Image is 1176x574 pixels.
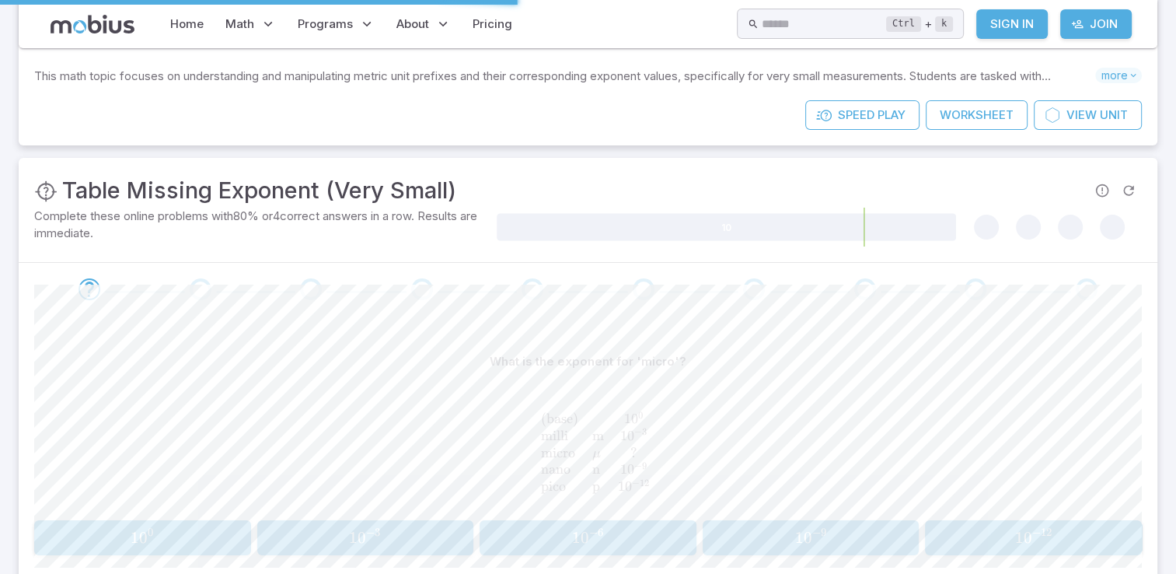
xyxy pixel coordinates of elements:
[804,528,812,548] span: 0
[1100,107,1128,124] span: Unit
[1041,526,1052,539] span: 12
[926,100,1028,130] a: Worksheet
[592,447,601,460] span: μ
[1032,526,1041,539] span: −
[965,278,986,300] div: Go to the next question
[592,428,604,444] span: m
[854,278,876,300] div: Go to the next question
[358,528,366,548] span: 0
[878,107,906,124] span: Play
[190,278,211,300] div: Go to the next question
[642,426,647,437] span: 3
[1060,9,1132,39] a: Join
[578,411,579,449] span: ​
[540,411,578,427] span: (base)
[805,100,920,130] a: SpeedPlay
[589,526,598,539] span: −
[490,353,686,370] p: What is the exponent for 'micro'?
[743,278,765,300] div: Go to the next question
[821,526,826,539] span: 9
[139,528,148,548] span: 0
[540,445,574,461] span: micro
[1015,528,1024,548] span: 1
[812,526,821,539] span: −
[225,16,254,33] span: Math
[976,9,1048,39] a: Sign In
[349,528,358,548] span: 1
[638,410,643,421] span: 0
[298,16,353,33] span: Programs
[526,394,528,449] span: ​
[627,428,634,444] span: 0
[62,173,456,208] h3: Table Missing Exponent (Very Small)
[34,208,494,242] p: Complete these online problems with 80 % or 4 correct answers in a row. Results are immediate.
[572,528,581,548] span: 1
[396,16,429,33] span: About
[300,278,322,300] div: Go to the next question
[540,428,567,444] span: milli
[633,278,654,300] div: Go to the next question
[34,68,1095,85] p: This math topic focuses on understanding and manipulating metric unit prefixes and their correspo...
[631,411,638,427] span: 0
[1024,528,1032,548] span: 0
[620,428,627,444] span: 1
[795,528,804,548] span: 1
[375,526,380,539] span: 3
[411,278,433,300] div: Go to the next question
[598,526,603,539] span: 6
[1034,100,1142,130] a: ViewUnit
[1115,177,1142,204] span: Refresh Question
[886,15,953,33] div: +
[1089,177,1115,204] span: Report an issue with the question
[634,426,642,437] span: −
[522,278,543,300] div: Go to the next question
[581,528,589,548] span: 0
[366,526,375,539] span: −
[624,411,631,427] span: 1
[1076,278,1097,300] div: Go to the next question
[650,411,651,449] span: ​
[935,16,953,32] kbd: k
[131,528,139,548] span: 1
[148,526,153,539] span: 0
[166,6,208,42] a: Home
[838,107,874,124] span: Speed
[630,445,637,461] span: ?
[1066,107,1097,124] span: View
[79,278,100,300] div: Go to the next question
[604,411,605,449] span: ​
[886,16,921,32] kbd: Ctrl
[468,6,517,42] a: Pricing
